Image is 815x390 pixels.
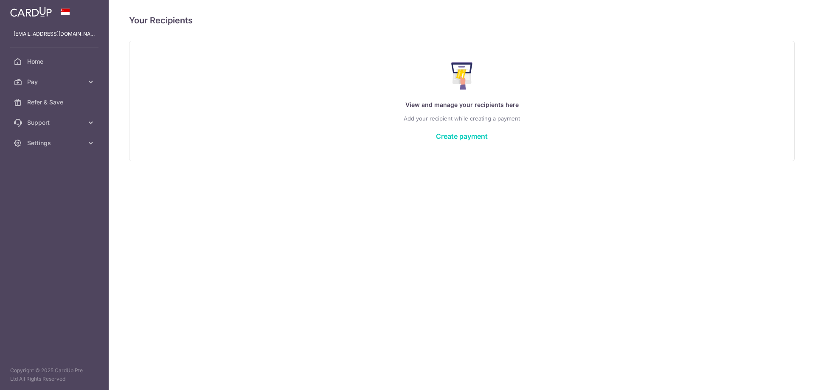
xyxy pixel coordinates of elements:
[14,30,95,38] p: [EMAIL_ADDRESS][DOMAIN_NAME]
[10,7,52,17] img: CardUp
[27,139,83,147] span: Settings
[129,14,795,27] h4: Your Recipients
[27,78,83,86] span: Pay
[27,118,83,127] span: Support
[27,98,83,107] span: Refer & Save
[451,62,473,90] img: Make Payment
[146,100,777,110] p: View and manage your recipients here
[27,57,83,66] span: Home
[761,365,807,386] iframe: Opens a widget where you can find more information
[146,113,777,123] p: Add your recipient while creating a payment
[436,132,488,140] a: Create payment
